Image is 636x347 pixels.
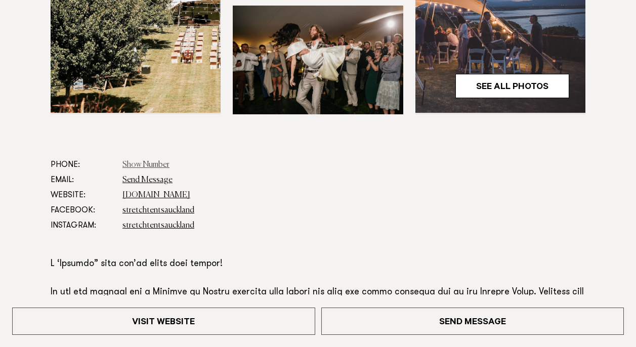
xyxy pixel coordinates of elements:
a: See All Photos [455,74,569,98]
a: stretchtentsauckland [122,222,194,230]
a: stretchtentsauckland [122,206,194,214]
dt: Instagram: [51,218,114,233]
a: Show Number [122,161,169,169]
dt: Website: [51,188,114,203]
a: Send Message [122,176,173,184]
dt: Email: [51,172,114,188]
a: Visit Website [12,308,315,335]
a: [DOMAIN_NAME] [122,191,190,199]
a: Send Message [321,308,624,335]
dt: Phone: [51,157,114,172]
dt: Facebook: [51,203,114,218]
